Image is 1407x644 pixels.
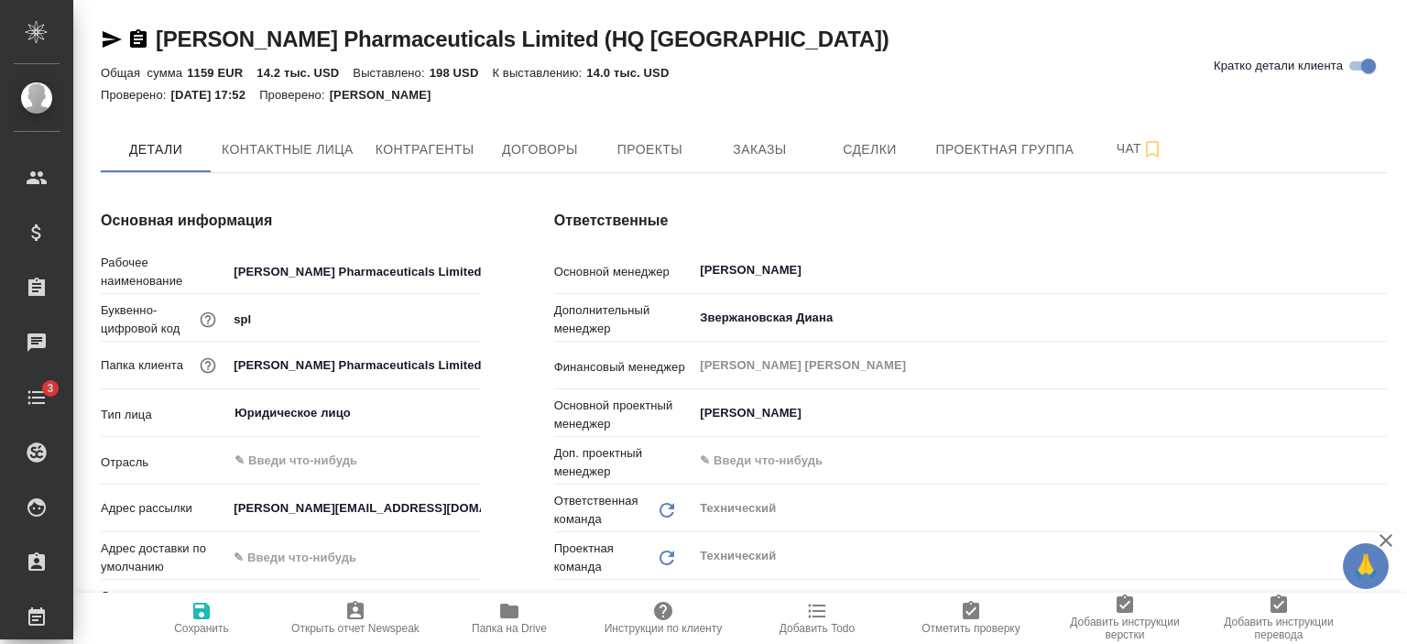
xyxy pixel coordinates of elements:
[1343,543,1389,589] button: 🙏
[101,453,227,472] p: Отрасль
[1213,616,1345,641] span: Добавить инструкции перевода
[101,406,227,424] p: Тип лица
[1141,138,1163,160] svg: Подписаться
[101,88,171,102] p: Проверено:
[740,593,894,644] button: Добавить Todo
[101,66,187,80] p: Общая сумма
[605,138,693,161] span: Проекты
[101,587,227,624] p: Основное контактное лицо
[715,138,803,161] span: Заказы
[1377,268,1380,272] button: Open
[112,138,200,161] span: Детали
[330,88,445,102] p: [PERSON_NAME]
[101,499,227,518] p: Адрес рассылки
[780,622,855,635] span: Добавить Todo
[492,66,586,80] p: К выставлению:
[222,138,354,161] span: Контактные лица
[1377,316,1380,320] button: Open
[187,66,256,80] p: 1159 EUR
[171,88,260,102] p: [DATE] 17:52
[586,66,682,80] p: 14.0 тыс. USD
[554,444,693,481] p: Доп. проектный менеджер
[227,258,480,285] input: ✎ Введи что-нибудь
[227,306,480,333] input: ✎ Введи что-нибудь
[432,593,586,644] button: Папка на Drive
[125,593,278,644] button: Сохранить
[554,358,693,377] p: Финансовый менеджер
[101,254,227,290] p: Рабочее наименование
[1214,57,1343,75] span: Кратко детали клиента
[922,622,1020,635] span: Отметить проверку
[894,593,1048,644] button: Отметить проверку
[586,593,740,644] button: Инструкции по клиенту
[554,397,693,433] p: Основной проектный менеджер
[554,301,693,338] p: Дополнительный менеджер
[196,308,220,332] button: Нужен для формирования номера заказа/сделки
[1202,593,1356,644] button: Добавить инструкции перевода
[496,138,584,161] span: Договоры
[1059,616,1191,641] span: Добавить инструкции верстки
[101,540,227,576] p: Адрес доставки по умолчанию
[554,263,693,281] p: Основной менеджер
[430,66,493,80] p: 198 USD
[353,66,429,80] p: Выставлено:
[227,544,480,571] input: ✎ Введи что-нибудь
[1377,411,1380,415] button: Open
[101,28,123,50] button: Скопировать ссылку для ЯМессенджера
[554,492,657,529] p: Ответственная команда
[101,301,196,338] p: Буквенно-цифровой код
[1350,547,1381,585] span: 🙏
[278,593,432,644] button: Открыть отчет Newspeak
[233,450,413,472] input: ✎ Введи что-нибудь
[935,138,1074,161] span: Проектная группа
[227,495,480,521] input: ✎ Введи что-нибудь
[101,356,183,375] p: Папка клиента
[1377,459,1380,463] button: Open
[825,138,913,161] span: Сделки
[227,352,480,378] input: ✎ Введи что-нибудь
[101,210,481,232] h4: Основная информация
[605,622,723,635] span: Инструкции по клиенту
[127,28,149,50] button: Скопировать ссылку
[256,66,353,80] p: 14.2 тыс. USD
[554,540,657,576] p: Проектная команда
[174,622,229,635] span: Сохранить
[36,379,64,398] span: 3
[471,459,474,463] button: Open
[1048,593,1202,644] button: Добавить инструкции верстки
[291,622,420,635] span: Открыть отчет Newspeak
[259,88,330,102] p: Проверено:
[156,27,889,51] a: [PERSON_NAME] Pharmaceuticals Limited (HQ [GEOGRAPHIC_DATA])
[472,622,547,635] span: Папка на Drive
[196,354,220,377] button: Название для папки на drive. Если его не заполнить, мы не сможем создать папку для клиента
[1096,137,1183,160] span: Чат
[554,210,1387,232] h4: Ответственные
[376,138,474,161] span: Контрагенты
[5,375,69,420] a: 3
[471,411,474,415] button: Open
[698,450,1320,472] input: ✎ Введи что-нибудь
